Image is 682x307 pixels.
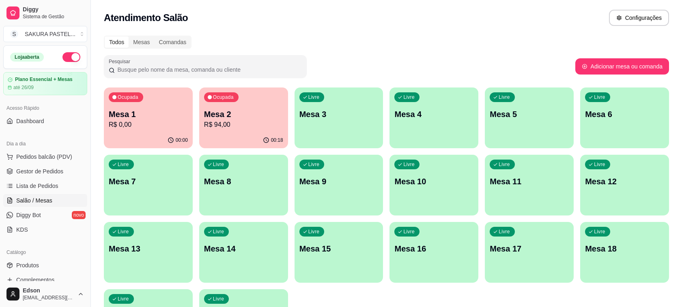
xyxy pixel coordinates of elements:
[204,243,283,254] p: Mesa 14
[403,161,415,168] p: Livre
[580,222,669,283] button: LivreMesa 18
[295,87,383,148] button: LivreMesa 3
[10,53,44,62] div: Loja aberta
[16,226,28,234] span: KDS
[3,284,87,304] button: Edson[EMAIL_ADDRESS][DOMAIN_NAME]
[299,243,379,254] p: Mesa 15
[62,52,80,62] button: Alterar Status
[25,30,75,38] div: SAKURA PASTEL ...
[204,109,283,120] p: Mesa 2
[23,13,84,20] span: Sistema de Gestão
[10,30,18,38] span: S
[16,261,39,269] span: Produtos
[3,26,87,42] button: Select a team
[213,296,224,302] p: Livre
[109,243,188,254] p: Mesa 13
[3,179,87,192] a: Lista de Pedidos
[308,161,320,168] p: Livre
[594,161,605,168] p: Livre
[3,3,87,23] a: DiggySistema de Gestão
[23,294,74,301] span: [EMAIL_ADDRESS][DOMAIN_NAME]
[3,209,87,222] a: Diggy Botnovo
[176,137,188,143] p: 00:00
[3,273,87,286] a: Complementos
[403,228,415,235] p: Livre
[104,11,188,24] h2: Atendimento Salão
[580,87,669,148] button: LivreMesa 6
[129,36,154,48] div: Mesas
[155,36,191,48] div: Comandas
[594,94,605,100] p: Livre
[213,94,234,100] p: Ocupada
[299,176,379,187] p: Mesa 9
[389,155,478,215] button: LivreMesa 10
[485,87,574,148] button: LivreMesa 5
[104,222,193,283] button: LivreMesa 13
[308,228,320,235] p: Livre
[204,176,283,187] p: Mesa 8
[389,222,478,283] button: LivreMesa 16
[299,109,379,120] p: Mesa 3
[485,155,574,215] button: LivreMesa 11
[16,167,63,175] span: Gestor de Pedidos
[485,222,574,283] button: LivreMesa 17
[213,161,224,168] p: Livre
[16,276,54,284] span: Complementos
[394,243,473,254] p: Mesa 16
[585,176,664,187] p: Mesa 12
[118,161,129,168] p: Livre
[3,165,87,178] a: Gestor de Pedidos
[3,137,87,150] div: Dia a dia
[3,150,87,163] button: Pedidos balcão (PDV)
[490,109,569,120] p: Mesa 5
[109,120,188,130] p: R$ 0,00
[295,155,383,215] button: LivreMesa 9
[3,115,87,128] a: Dashboard
[3,223,87,236] a: KDS
[213,228,224,235] p: Livre
[16,196,52,205] span: Salão / Mesas
[585,243,664,254] p: Mesa 18
[499,161,510,168] p: Livre
[199,155,288,215] button: LivreMesa 8
[104,87,193,148] button: OcupadaMesa 1R$ 0,0000:00
[16,211,41,219] span: Diggy Bot
[394,176,473,187] p: Mesa 10
[490,176,569,187] p: Mesa 11
[23,287,74,294] span: Edson
[499,228,510,235] p: Livre
[594,228,605,235] p: Livre
[118,296,129,302] p: Livre
[3,246,87,259] div: Catálogo
[15,77,73,83] article: Plano Essencial + Mesas
[23,6,84,13] span: Diggy
[199,87,288,148] button: OcupadaMesa 2R$ 94,0000:18
[109,176,188,187] p: Mesa 7
[13,84,34,91] article: até 26/09
[16,117,44,125] span: Dashboard
[109,109,188,120] p: Mesa 1
[575,58,669,75] button: Adicionar mesa ou comanda
[109,58,133,65] label: Pesquisar
[308,94,320,100] p: Livre
[389,87,478,148] button: LivreMesa 4
[609,10,669,26] button: Configurações
[580,155,669,215] button: LivreMesa 12
[499,94,510,100] p: Livre
[199,222,288,283] button: LivreMesa 14
[3,259,87,272] a: Produtos
[585,109,664,120] p: Mesa 6
[394,109,473,120] p: Mesa 4
[403,94,415,100] p: Livre
[3,72,87,95] a: Plano Essencial + Mesasaté 26/09
[118,94,138,100] p: Ocupada
[204,120,283,130] p: R$ 94,00
[295,222,383,283] button: LivreMesa 15
[3,194,87,207] a: Salão / Mesas
[3,102,87,115] div: Acesso Rápido
[490,243,569,254] p: Mesa 17
[16,153,72,161] span: Pedidos balcão (PDV)
[16,182,58,190] span: Lista de Pedidos
[104,155,193,215] button: LivreMesa 7
[105,36,129,48] div: Todos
